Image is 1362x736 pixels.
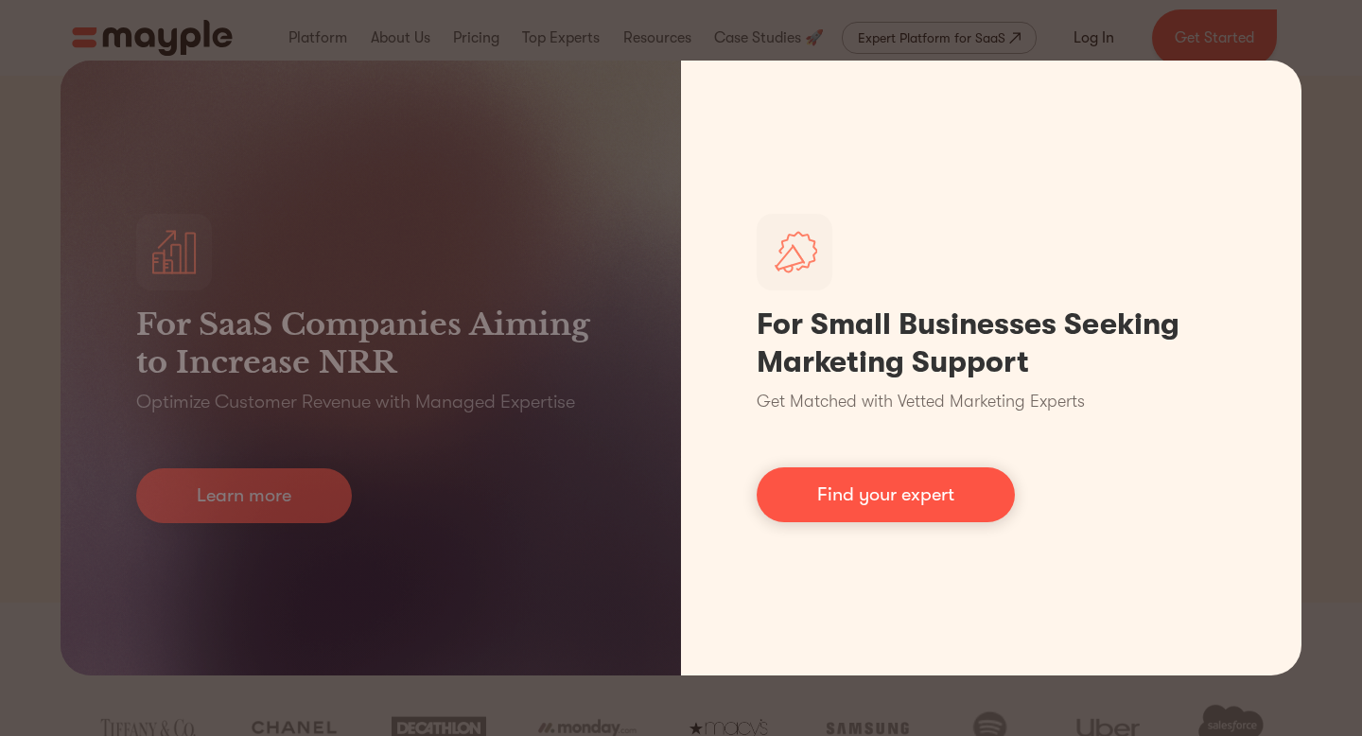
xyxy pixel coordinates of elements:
p: Optimize Customer Revenue with Managed Expertise [136,389,575,415]
p: Get Matched with Vetted Marketing Experts [757,389,1085,414]
h3: For SaaS Companies Aiming to Increase NRR [136,306,605,381]
a: Find your expert [757,467,1015,522]
h1: For Small Businesses Seeking Marketing Support [757,306,1226,381]
a: Learn more [136,468,352,523]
